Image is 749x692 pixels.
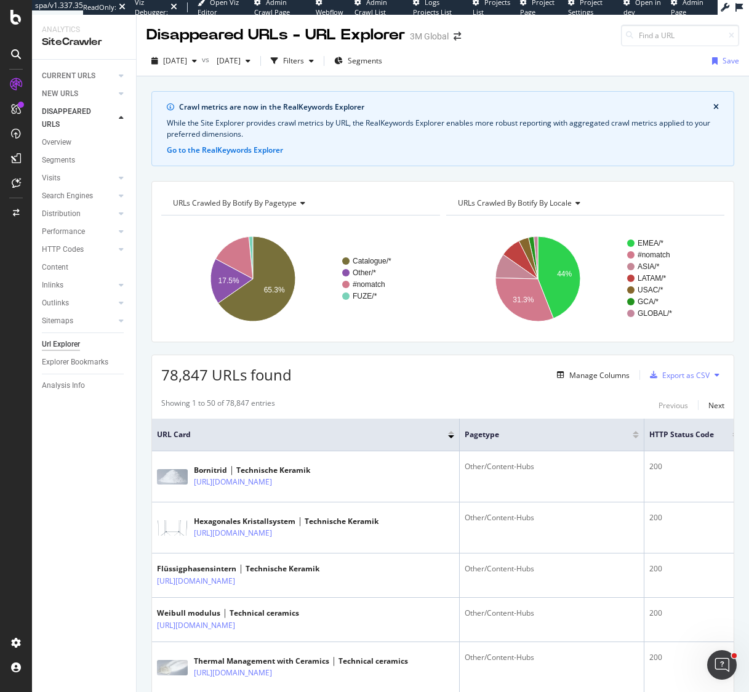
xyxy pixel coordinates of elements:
text: USAC/* [638,286,663,294]
div: ReadOnly: [83,2,116,12]
div: Disappeared URLs - URL Explorer [146,25,405,46]
div: 200 [649,608,739,619]
div: arrow-right-arrow-left [454,32,461,41]
a: Overview [42,136,127,149]
div: Showing 1 to 50 of 78,847 entries [161,398,275,412]
text: Catalogue/* [353,257,391,265]
h4: URLs Crawled By Botify By pagetype [170,193,429,213]
text: EMEA/* [638,239,663,247]
button: Segments [329,51,387,71]
div: Performance [42,225,85,238]
text: #nomatch [353,280,385,289]
span: URLs Crawled By Botify By pagetype [173,198,297,208]
div: Hexagonales Kristallsystem │ Technische Keramik [194,516,379,527]
a: Inlinks [42,279,115,292]
div: Distribution [42,207,81,220]
input: Find a URL [621,25,739,46]
button: [DATE] [212,51,255,71]
text: 17.5% [218,276,239,285]
a: Content [42,261,127,274]
span: Webflow [316,7,343,17]
a: HTTP Codes [42,243,115,256]
div: Next [708,400,724,411]
text: #nomatch [638,251,670,259]
div: Url Explorer [42,338,80,351]
a: [URL][DOMAIN_NAME] [194,667,272,679]
div: Filters [283,55,304,66]
div: HTTP Codes [42,243,84,256]
div: Weibull modulus │ Technical ceramics [157,608,299,619]
text: Other/* [353,268,376,277]
div: Visits [42,172,60,185]
span: pagetype [465,429,614,440]
div: Overview [42,136,71,149]
a: Sitemaps [42,315,115,328]
a: Distribution [42,207,115,220]
div: Sitemaps [42,315,73,328]
button: Filters [266,51,319,71]
div: Segments [42,154,75,167]
text: 44% [557,270,572,278]
button: Next [708,398,724,412]
div: Analysis Info [42,379,85,392]
button: Manage Columns [552,368,630,382]
a: Segments [42,154,127,167]
div: 200 [649,563,739,574]
text: 31.3% [513,296,534,304]
a: Explorer Bookmarks [42,356,127,369]
div: Other/Content-Hubs [465,563,639,574]
div: Previous [659,400,688,411]
button: [DATE] [146,51,202,71]
a: Visits [42,172,115,185]
div: Inlinks [42,279,63,292]
div: 200 [649,652,739,663]
svg: A chart. [446,225,725,332]
div: 200 [649,512,739,523]
span: URL Card [157,429,445,440]
span: HTTP Status Code [649,429,714,440]
span: URLs Crawled By Botify By locale [458,198,572,208]
a: [URL][DOMAIN_NAME] [157,619,235,632]
a: Analysis Info [42,379,127,392]
text: FUZE/* [353,292,377,300]
text: LATAM/* [638,274,667,283]
text: 65.3% [264,286,285,294]
div: While the Site Explorer provides crawl metrics by URL, the RealKeywords Explorer enables more rob... [167,118,719,140]
div: Crawl metrics are now in the RealKeywords Explorer [179,102,713,113]
div: Analytics [42,25,126,35]
a: Performance [42,225,115,238]
text: GLOBAL/* [638,309,672,318]
div: Manage Columns [569,370,630,380]
div: Export as CSV [662,370,710,380]
a: Outlinks [42,297,115,310]
a: [URL][DOMAIN_NAME] [157,575,235,587]
h4: URLs Crawled By Botify By locale [455,193,714,213]
div: 200 [649,461,739,472]
a: [URL][DOMAIN_NAME] [194,476,272,488]
div: DISAPPEARED URLS [42,105,104,131]
div: Search Engines [42,190,93,203]
a: Url Explorer [42,338,127,351]
a: [URL][DOMAIN_NAME] [194,527,272,539]
img: main image [157,469,188,485]
iframe: Intercom live chat [707,650,737,680]
a: Search Engines [42,190,115,203]
div: Other/Content-Hubs [465,461,639,472]
img: main image [157,660,188,675]
div: Save [723,55,739,66]
div: Flüssigphasensintern │ Technische Keramik [157,563,319,574]
div: Other/Content-Hubs [465,652,639,663]
img: main image [157,520,188,536]
div: info banner [151,91,734,166]
div: Outlinks [42,297,69,310]
div: NEW URLS [42,87,78,100]
span: 2025 Sep. 14th [163,55,187,66]
div: Other/Content-Hubs [465,608,639,619]
div: 3M Global [410,30,449,42]
text: ASIA/* [638,262,660,271]
svg: A chart. [161,225,440,332]
button: Save [707,51,739,71]
div: Explorer Bookmarks [42,356,108,369]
